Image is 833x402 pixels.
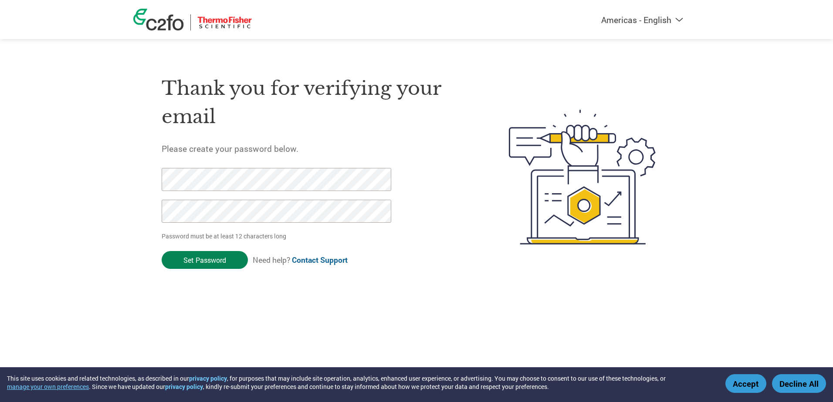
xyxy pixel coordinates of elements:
h5: Please create your password below. [162,143,467,154]
a: Contact Support [292,255,348,265]
a: privacy policy [189,374,227,382]
img: c2fo logo [133,9,184,30]
p: Password must be at least 12 characters long [162,231,394,241]
div: This site uses cookies and related technologies, as described in our , for purposes that may incl... [7,374,713,391]
button: manage your own preferences [7,382,89,391]
input: Set Password [162,251,248,269]
img: Thermo Fisher Scientific [197,14,252,30]
a: privacy policy [165,382,203,391]
img: create-password [493,62,672,292]
span: Need help? [253,255,348,265]
button: Accept [725,374,766,393]
h1: Thank you for verifying your email [162,74,467,131]
button: Decline All [772,374,826,393]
